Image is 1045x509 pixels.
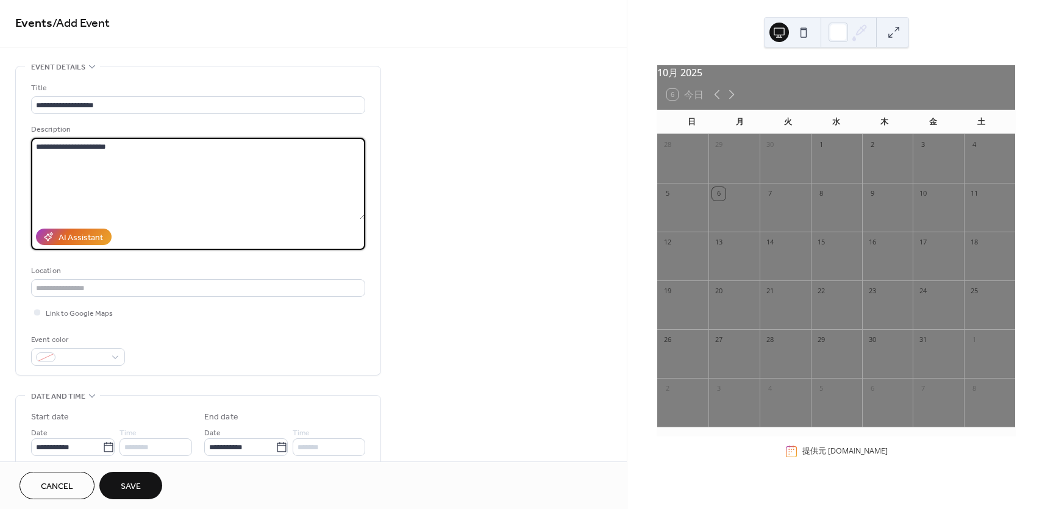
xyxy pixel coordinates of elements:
div: 13 [712,236,726,249]
div: AI Assistant [59,232,103,244]
a: Events [15,12,52,35]
div: 25 [968,285,981,298]
span: Date [204,427,221,440]
div: 10 [916,187,930,201]
div: 30 [866,333,879,347]
button: AI Assistant [36,229,112,245]
span: Time [293,427,310,440]
div: Start date [31,411,69,424]
div: 10月 2025 [657,65,1015,80]
div: 1 [968,333,981,347]
div: 5 [661,187,674,201]
div: 15 [815,236,828,249]
div: 22 [815,285,828,298]
div: 8 [968,382,981,396]
div: 日 [667,110,715,134]
div: 5 [815,382,828,396]
div: 27 [712,333,726,347]
div: 29 [712,138,726,152]
div: 月 [716,110,764,134]
div: 提供元 [802,446,888,457]
div: 3 [916,138,930,152]
div: 6 [712,187,726,201]
div: 30 [763,138,777,152]
div: 金 [909,110,957,134]
div: 28 [763,333,777,347]
div: 2 [866,138,879,152]
div: 土 [957,110,1005,134]
span: Link to Google Maps [46,307,113,320]
div: 19 [661,285,674,298]
span: Time [119,427,137,440]
div: 26 [661,333,674,347]
div: End date [204,411,238,424]
button: Save [99,472,162,499]
div: 12 [661,236,674,249]
div: 7 [916,382,930,396]
span: Date [31,427,48,440]
div: 7 [763,187,777,201]
button: Cancel [20,472,95,499]
div: 8 [815,187,828,201]
div: 16 [866,236,879,249]
div: 水 [812,110,860,134]
div: 4 [968,138,981,152]
div: 1 [815,138,828,152]
div: 9 [866,187,879,201]
span: Cancel [41,480,73,493]
span: / Add Event [52,12,110,35]
div: 28 [661,138,674,152]
div: 火 [764,110,812,134]
div: 木 [860,110,908,134]
div: Title [31,82,363,94]
div: 18 [968,236,981,249]
div: 31 [916,333,930,347]
a: [DOMAIN_NAME] [828,446,888,456]
span: Save [121,480,141,493]
span: Date and time [31,390,85,403]
div: Description [31,123,363,136]
div: 21 [763,285,777,298]
div: 14 [763,236,777,249]
div: 24 [916,285,930,298]
div: Event color [31,333,123,346]
div: 23 [866,285,879,298]
div: 4 [763,382,777,396]
div: 11 [968,187,981,201]
div: 20 [712,285,726,298]
div: Location [31,265,363,277]
div: 17 [916,236,930,249]
div: 6 [866,382,879,396]
span: Event details [31,61,85,74]
div: 2 [661,382,674,396]
div: 3 [712,382,726,396]
div: 29 [815,333,828,347]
